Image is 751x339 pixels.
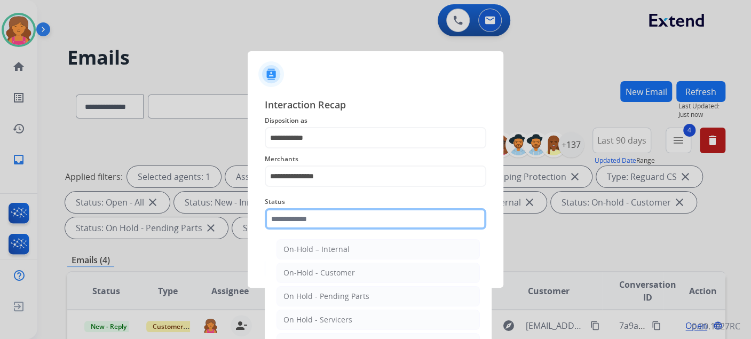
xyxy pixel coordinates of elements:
[692,320,740,333] p: 0.20.1027RC
[265,195,486,208] span: Status
[258,61,284,87] img: contactIcon
[265,97,486,114] span: Interaction Recap
[283,291,369,302] div: On Hold - Pending Parts
[265,153,486,165] span: Merchants
[283,314,352,325] div: On Hold - Servicers
[283,244,350,255] div: On-Hold – Internal
[265,114,486,127] span: Disposition as
[283,267,355,278] div: On-Hold - Customer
